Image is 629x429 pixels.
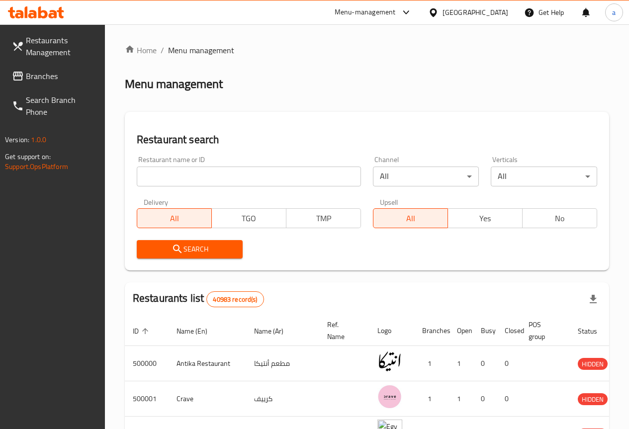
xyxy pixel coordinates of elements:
nav: breadcrumb [125,44,609,56]
span: HIDDEN [578,394,608,405]
td: مطعم أنتيكا [246,346,319,381]
h2: Restaurants list [133,291,264,307]
td: 1 [414,346,449,381]
span: Search Branch Phone [26,94,97,118]
td: 1 [414,381,449,417]
span: Yes [452,211,519,226]
th: Closed [497,316,521,346]
span: All [141,211,208,226]
span: HIDDEN [578,358,608,370]
a: Support.OpsPlatform [5,160,68,173]
a: Restaurants Management [4,28,105,64]
td: Antika Restaurant [169,346,246,381]
label: Delivery [144,198,169,205]
span: Branches [26,70,97,82]
span: Status [578,325,610,337]
div: Export file [581,287,605,311]
button: Search [137,240,243,258]
td: Crave [169,381,246,417]
span: Search [145,243,235,256]
span: Restaurants Management [26,34,97,58]
span: Menu management [168,44,234,56]
a: Branches [4,64,105,88]
h2: Menu management [125,76,223,92]
div: [GEOGRAPHIC_DATA] [443,7,508,18]
button: No [522,208,597,228]
button: All [137,208,212,228]
td: كرييف [246,381,319,417]
li: / [161,44,164,56]
span: a [612,7,616,18]
td: 0 [473,346,497,381]
label: Upsell [380,198,398,205]
div: Total records count [206,291,264,307]
td: 0 [473,381,497,417]
span: Ref. Name [327,319,358,343]
span: Name (En) [177,325,220,337]
span: 40983 record(s) [207,295,263,304]
td: 500001 [125,381,169,417]
div: All [491,167,597,186]
th: Open [449,316,473,346]
span: No [527,211,593,226]
div: HIDDEN [578,358,608,370]
input: Search for restaurant name or ID.. [137,167,361,186]
th: Logo [369,316,414,346]
img: Antika Restaurant [377,349,402,374]
a: Home [125,44,157,56]
span: Name (Ar) [254,325,296,337]
td: 1 [449,346,473,381]
button: TMP [286,208,361,228]
span: TGO [216,211,282,226]
div: Menu-management [335,6,396,18]
button: All [373,208,448,228]
td: 1 [449,381,473,417]
td: 500000 [125,346,169,381]
td: 0 [497,381,521,417]
span: All [377,211,444,226]
img: Crave [377,384,402,409]
th: Busy [473,316,497,346]
span: Version: [5,133,29,146]
span: POS group [529,319,558,343]
span: Get support on: [5,150,51,163]
span: ID [133,325,152,337]
button: Yes [448,208,523,228]
button: TGO [211,208,286,228]
div: All [373,167,479,186]
span: TMP [290,211,357,226]
th: Branches [414,316,449,346]
a: Search Branch Phone [4,88,105,124]
div: HIDDEN [578,393,608,405]
td: 0 [497,346,521,381]
span: 1.0.0 [31,133,46,146]
h2: Restaurant search [137,132,597,147]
